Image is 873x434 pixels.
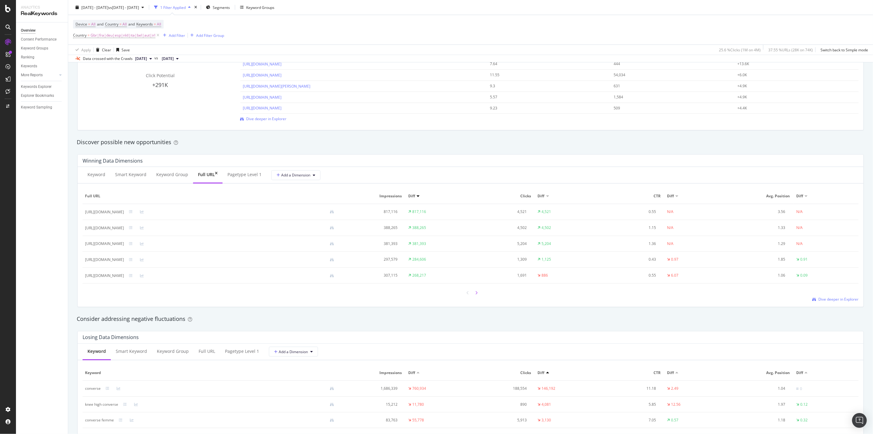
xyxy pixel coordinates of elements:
span: Add a Dimension [274,349,308,354]
div: 4,502 [542,225,551,231]
a: Keyword Sampling [21,104,64,111]
div: [URL][DOMAIN_NAME] [85,241,124,247]
span: and [97,22,103,27]
div: [URL][DOMAIN_NAME] [85,209,124,215]
div: Smart Keyword [115,172,146,178]
span: vs [154,55,159,61]
div: Ranking [21,54,34,61]
a: Keywords Explorer [21,84,64,90]
div: N/A [796,225,803,231]
div: 1,691 [473,273,527,278]
div: 1.29 [732,241,786,247]
div: 1,309 [473,257,527,262]
div: More Reports [21,72,43,78]
span: Diff [538,370,545,376]
div: 7.05 [602,417,656,423]
div: 5,204 [473,241,527,247]
a: Dive deeper in Explorer [240,116,287,121]
div: 284,606 [412,257,426,262]
div: 15,212 [344,402,398,407]
button: Add Filter Group [188,32,224,39]
div: N/A [796,209,803,215]
div: knee high converse [85,402,118,407]
div: +4.9K [737,94,844,100]
div: 1.04 [732,386,786,391]
div: Keyword [87,348,106,354]
span: Diff [538,193,545,199]
div: Add Filter [169,33,185,38]
div: Full URL [198,172,215,178]
div: 1.85 [732,257,786,262]
div: Consider addressing negative fluctuations [77,315,864,323]
span: All [91,20,95,29]
div: RealKeywords [21,10,63,17]
div: 5.57 [490,94,597,100]
div: Full URL [199,348,215,354]
div: 4,521 [473,209,527,215]
a: Keywords [21,63,64,69]
div: 817,116 [344,209,398,215]
div: Keyword Sampling [21,104,52,111]
div: Keyword Groups [246,5,274,10]
span: Diff [796,193,803,199]
span: = [87,33,90,38]
span: Clicks [473,193,531,199]
div: 6.07 [671,273,678,278]
div: [URL][DOMAIN_NAME] [85,257,124,262]
div: N/A [796,241,803,247]
div: 3,130 [542,417,551,423]
a: Dive deeper in Explorer [812,297,859,302]
div: 0.43 [602,257,656,262]
span: [DATE] - [DATE] [81,5,108,10]
div: 2.49 [671,386,678,391]
a: Ranking [21,54,64,61]
div: 388,265 [412,225,426,231]
a: [URL][DOMAIN_NAME] [243,73,282,78]
button: 1 Filter Applied [152,2,193,12]
div: 25.6 % Clicks ( 1M on 4M ) [719,47,761,52]
span: CTR [602,193,661,199]
div: Keyword Groups [21,45,48,52]
button: Save [114,45,130,55]
div: 11.55 [490,72,597,78]
div: 83,763 [344,417,398,423]
span: Diff [408,193,415,199]
a: Content Performance [21,36,64,43]
div: 4,521 [542,209,551,215]
span: = [88,22,90,27]
span: Diff [667,370,674,376]
span: 2025 Feb. 28th [162,56,174,61]
div: times [193,4,198,10]
div: 12.56 [671,402,681,407]
div: Analytics [21,5,63,10]
div: 381,393 [412,241,426,247]
span: Add a Dimension [277,172,310,178]
button: Add Filter [161,32,185,39]
div: +4.4K [737,105,844,111]
div: 4,502 [473,225,527,231]
div: 817,116 [412,209,426,215]
div: 1.06 [732,273,786,278]
div: Winning Data Dimensions [83,158,143,164]
div: +6.0K [737,72,844,78]
div: 1.15 [602,225,656,231]
div: 0 [800,386,802,392]
div: Smart Keyword [116,348,147,354]
div: 3.56 [732,209,786,215]
div: 388,265 [344,225,398,231]
a: Keyword Groups [21,45,64,52]
div: Save [122,47,130,52]
span: Avg. Position [732,370,790,376]
button: Switch back to Simple mode [818,45,868,55]
span: 2025 Aug. 27th [135,56,147,61]
div: 37.55 % URLs ( 28K on 74K ) [768,47,813,52]
span: = [119,22,122,27]
div: 11,780 [412,402,424,407]
button: Clear [94,45,111,55]
a: [URL][DOMAIN_NAME] [243,95,282,100]
span: and [128,22,135,27]
div: Switch back to Simple mode [821,47,868,52]
div: 9.23 [490,105,597,111]
div: converse [85,386,101,391]
div: 0.97 [671,257,678,262]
